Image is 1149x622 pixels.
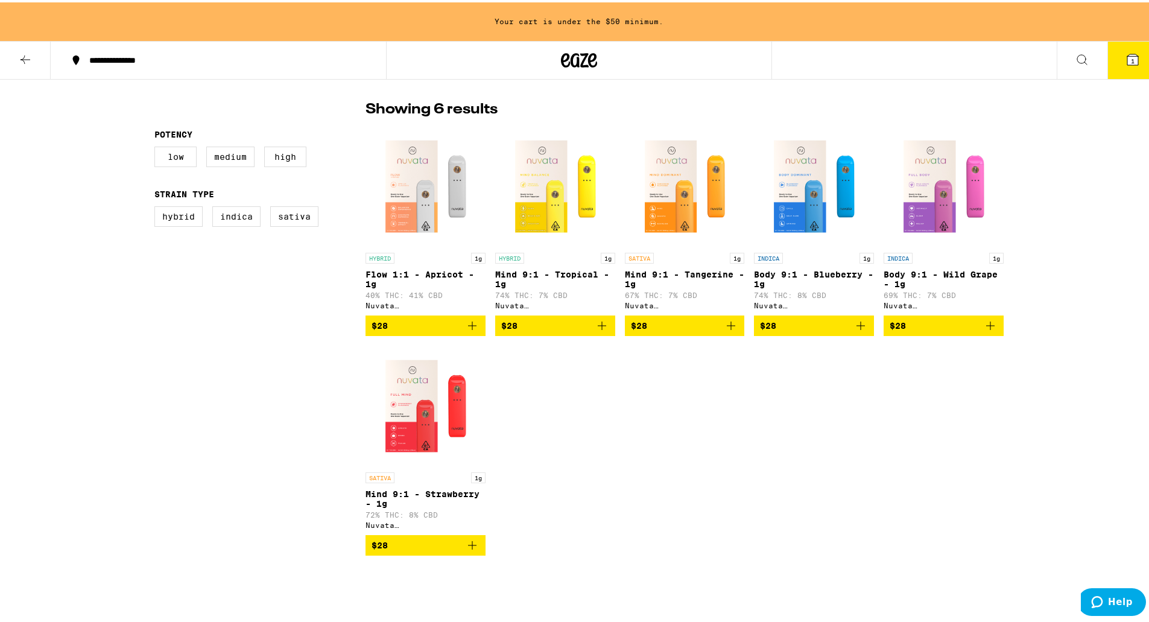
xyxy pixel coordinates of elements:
span: $28 [890,319,906,328]
button: Add to bag [495,313,615,334]
p: Mind 9:1 - Tropical - 1g [495,267,615,287]
button: Add to bag [884,313,1004,334]
img: Nuvata (CA) - Mind 9:1 - Tropical - 1g [495,124,615,244]
label: Sativa [270,204,318,224]
p: 1g [601,250,615,261]
a: Open page for Body 9:1 - Blueberry - 1g from Nuvata (CA) [754,124,874,313]
p: SATIVA [625,250,654,261]
p: 74% THC: 8% CBD [754,289,874,297]
iframe: Opens a widget where you can find more information [1081,586,1146,616]
div: Nuvata ([GEOGRAPHIC_DATA]) [754,299,874,307]
img: Nuvata (CA) - Mind 9:1 - Tangerine - 1g [625,124,745,244]
p: SATIVA [366,470,394,481]
label: Medium [206,144,255,165]
p: Mind 9:1 - Strawberry - 1g [366,487,486,506]
p: Body 9:1 - Blueberry - 1g [754,267,874,287]
button: Add to bag [754,313,874,334]
div: Nuvata ([GEOGRAPHIC_DATA]) [495,299,615,307]
label: Indica [212,204,261,224]
div: Nuvata ([GEOGRAPHIC_DATA]) [625,299,745,307]
img: Nuvata (CA) - Body 9:1 - Blueberry - 1g [754,124,874,244]
a: Open page for Mind 9:1 - Strawberry - 1g from Nuvata (CA) [366,343,486,533]
p: HYBRID [366,250,394,261]
legend: Strain Type [154,187,214,197]
p: HYBRID [495,250,524,261]
p: INDICA [884,250,913,261]
p: 67% THC: 7% CBD [625,289,745,297]
a: Open page for Mind 9:1 - Tangerine - 1g from Nuvata (CA) [625,124,745,313]
p: 1g [730,250,744,261]
img: Nuvata (CA) - Body 9:1 - Wild Grape - 1g [884,124,1004,244]
p: 1g [471,470,486,481]
p: Body 9:1 - Wild Grape - 1g [884,267,1004,287]
p: Mind 9:1 - Tangerine - 1g [625,267,745,287]
label: Hybrid [154,204,203,224]
p: 72% THC: 8% CBD [366,509,486,516]
span: $28 [760,319,776,328]
p: 69% THC: 7% CBD [884,289,1004,297]
div: Nuvata ([GEOGRAPHIC_DATA]) [884,299,1004,307]
button: Add to bag [625,313,745,334]
p: 1g [989,250,1004,261]
label: High [264,144,306,165]
img: Nuvata (CA) - Mind 9:1 - Strawberry - 1g [366,343,486,464]
span: $28 [631,319,647,328]
a: Open page for Body 9:1 - Wild Grape - 1g from Nuvata (CA) [884,124,1004,313]
p: 40% THC: 41% CBD [366,289,486,297]
button: Add to bag [366,533,486,553]
a: Open page for Mind 9:1 - Tropical - 1g from Nuvata (CA) [495,124,615,313]
p: Flow 1:1 - Apricot - 1g [366,267,486,287]
button: Add to bag [366,313,486,334]
span: $28 [372,319,388,328]
div: Nuvata ([GEOGRAPHIC_DATA]) [366,519,486,527]
p: Showing 6 results [366,97,498,118]
div: Nuvata ([GEOGRAPHIC_DATA]) [366,299,486,307]
img: Nuvata (CA) - Flow 1:1 - Apricot - 1g [366,124,486,244]
p: 74% THC: 7% CBD [495,289,615,297]
span: $28 [501,319,518,328]
p: INDICA [754,250,783,261]
span: 1 [1131,55,1135,62]
legend: Potency [154,127,192,137]
span: $28 [372,538,388,548]
p: 1g [471,250,486,261]
p: 1g [859,250,874,261]
a: Open page for Flow 1:1 - Apricot - 1g from Nuvata (CA) [366,124,486,313]
label: Low [154,144,197,165]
